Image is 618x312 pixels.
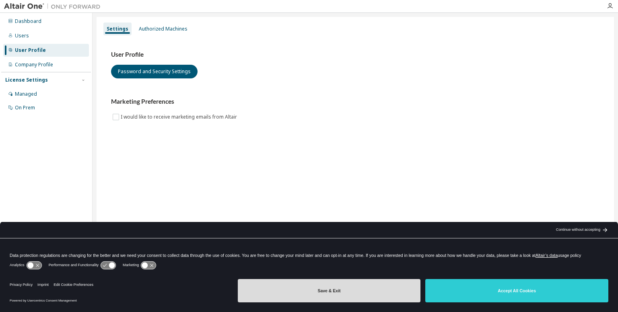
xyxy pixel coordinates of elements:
[111,65,198,78] button: Password and Security Settings
[111,98,599,106] h3: Marketing Preferences
[5,77,48,83] div: License Settings
[15,105,35,111] div: On Prem
[15,33,29,39] div: Users
[15,91,37,97] div: Managed
[4,2,105,10] img: Altair One
[15,18,41,25] div: Dashboard
[15,62,53,68] div: Company Profile
[15,47,46,53] div: User Profile
[121,112,239,122] label: I would like to receive marketing emails from Altair
[139,26,187,32] div: Authorized Machines
[111,51,599,59] h3: User Profile
[107,26,128,32] div: Settings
